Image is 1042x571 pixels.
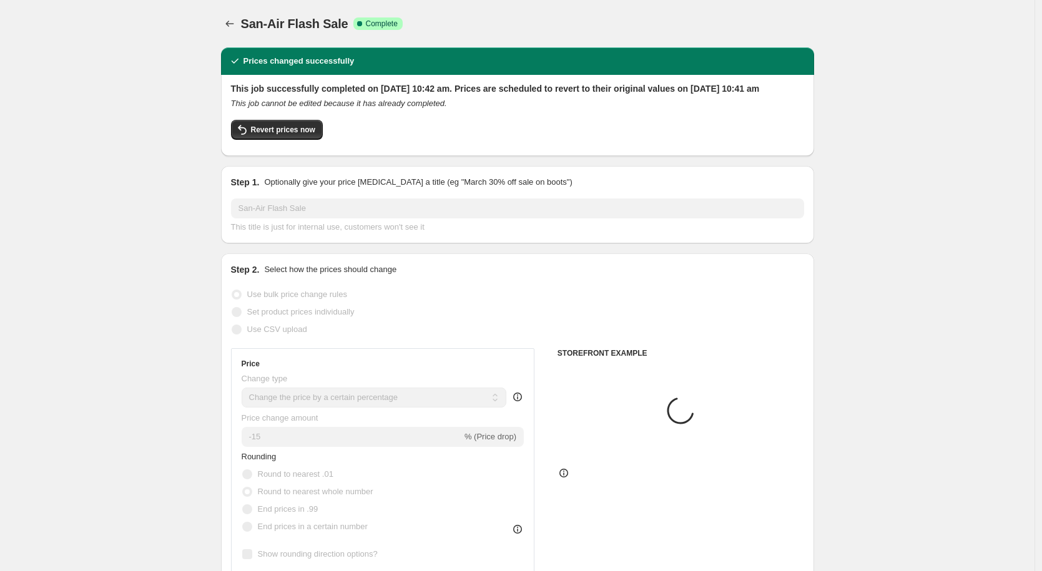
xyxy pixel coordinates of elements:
[231,198,804,218] input: 30% off holiday sale
[231,82,804,95] h2: This job successfully completed on [DATE] 10:42 am. Prices are scheduled to revert to their origi...
[251,125,315,135] span: Revert prices now
[264,263,396,276] p: Select how the prices should change
[511,391,524,403] div: help
[558,348,804,358] h6: STOREFRONT EXAMPLE
[258,487,373,496] span: Round to nearest whole number
[366,19,398,29] span: Complete
[258,469,333,479] span: Round to nearest .01
[242,374,288,383] span: Change type
[242,359,260,369] h3: Price
[241,17,348,31] span: San-Air Flash Sale
[243,55,355,67] h2: Prices changed successfully
[231,263,260,276] h2: Step 2.
[258,504,318,514] span: End prices in .99
[247,325,307,334] span: Use CSV upload
[231,222,425,232] span: This title is just for internal use, customers won't see it
[247,290,347,299] span: Use bulk price change rules
[242,452,277,461] span: Rounding
[258,522,368,531] span: End prices in a certain number
[231,99,447,108] i: This job cannot be edited because it has already completed.
[464,432,516,441] span: % (Price drop)
[231,176,260,188] h2: Step 1.
[242,427,462,447] input: -15
[221,15,238,32] button: Price change jobs
[264,176,572,188] p: Optionally give your price [MEDICAL_DATA] a title (eg "March 30% off sale on boots")
[231,120,323,140] button: Revert prices now
[258,549,378,559] span: Show rounding direction options?
[242,413,318,422] span: Price change amount
[247,307,355,316] span: Set product prices individually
